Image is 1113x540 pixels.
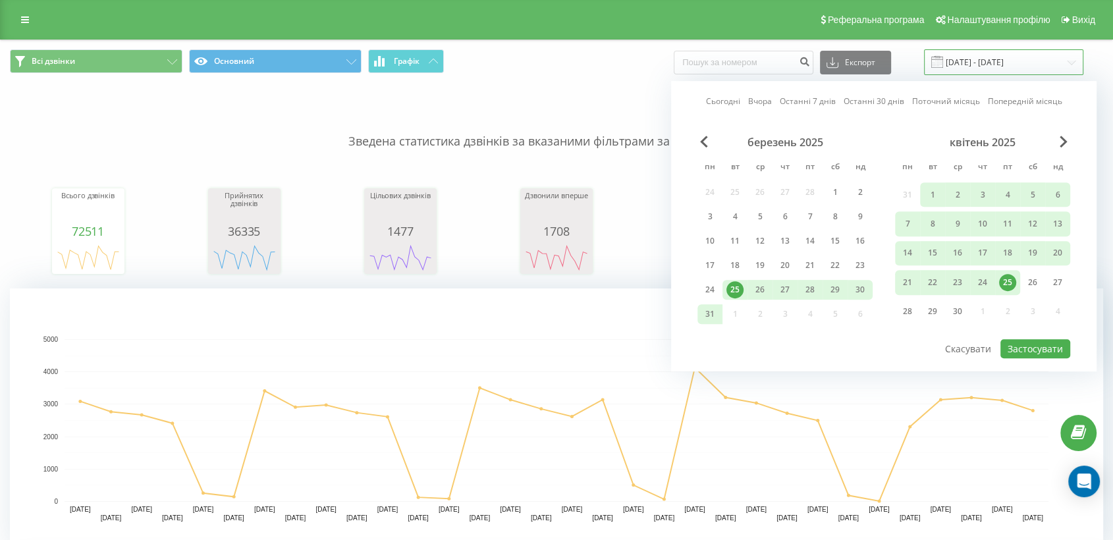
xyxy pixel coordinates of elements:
[722,231,747,251] div: вт 11 бер 2025 р.
[823,182,848,202] div: сб 1 бер 2025 р.
[747,231,773,251] div: ср 12 бер 2025 р.
[43,401,59,408] text: 3000
[751,208,769,225] div: 5
[869,506,890,513] text: [DATE]
[920,270,945,294] div: вт 22 квіт 2025 р.
[1072,14,1095,25] span: Вихід
[500,506,521,513] text: [DATE]
[674,51,813,74] input: Пошук за номером
[211,238,277,277] svg: A chart.
[524,238,589,277] div: A chart.
[823,231,848,251] div: сб 15 бер 2025 р.
[801,257,819,274] div: 21
[162,514,183,522] text: [DATE]
[722,280,747,300] div: вт 25 бер 2025 р.
[1023,158,1043,178] abbr: субота
[1020,212,1045,236] div: сб 12 квіт 2025 р.
[807,506,828,513] text: [DATE]
[780,95,836,108] a: Останні 7 днів
[828,14,925,25] span: Реферальна програма
[827,184,844,201] div: 1
[367,238,433,277] svg: A chart.
[70,506,91,513] text: [DATE]
[899,303,916,320] div: 28
[961,514,982,522] text: [DATE]
[751,257,769,274] div: 19
[970,212,995,236] div: чт 10 квіт 2025 р.
[654,514,675,522] text: [DATE]
[10,107,1103,150] p: Зведена статистика дзвінків за вказаними фільтрами за обраний період
[368,49,444,73] button: Графік
[746,506,767,513] text: [DATE]
[848,231,873,251] div: нд 16 бер 2025 р.
[751,281,769,298] div: 26
[223,514,244,522] text: [DATE]
[895,300,920,324] div: пн 28 квіт 2025 р.
[801,208,819,225] div: 7
[900,514,921,522] text: [DATE]
[1060,136,1068,148] span: Next Month
[827,232,844,250] div: 15
[912,95,980,108] a: Поточний місяць
[408,514,429,522] text: [DATE]
[32,56,75,67] span: Всі дзвінки
[899,215,916,232] div: 7
[748,95,772,108] a: Вчора
[930,506,951,513] text: [DATE]
[377,506,398,513] text: [DATE]
[54,498,58,505] text: 0
[974,186,991,203] div: 3
[848,182,873,202] div: нд 2 бер 2025 р.
[193,506,214,513] text: [DATE]
[773,231,798,251] div: чт 13 бер 2025 р.
[970,182,995,207] div: чт 3 квіт 2025 р.
[823,256,848,275] div: сб 22 бер 2025 р.
[43,433,59,441] text: 2000
[101,514,122,522] text: [DATE]
[747,280,773,300] div: ср 26 бер 2025 р.
[1022,514,1043,522] text: [DATE]
[701,306,719,323] div: 31
[949,274,966,291] div: 23
[852,208,869,225] div: 9
[999,274,1016,291] div: 25
[684,506,705,513] text: [DATE]
[848,280,873,300] div: нд 30 бер 2025 р.
[974,215,991,232] div: 10
[131,506,152,513] text: [DATE]
[798,280,823,300] div: пт 28 бер 2025 р.
[697,136,873,149] div: березень 2025
[827,208,844,225] div: 8
[697,207,722,227] div: пн 3 бер 2025 р.
[899,245,916,262] div: 14
[367,225,433,238] div: 1477
[439,506,460,513] text: [DATE]
[1000,339,1070,358] button: Застосувати
[43,368,59,375] text: 4000
[346,514,367,522] text: [DATE]
[920,241,945,265] div: вт 15 квіт 2025 р.
[995,270,1020,294] div: пт 25 квіт 2025 р.
[1024,245,1041,262] div: 19
[776,514,798,522] text: [DATE]
[920,182,945,207] div: вт 1 квіт 2025 р.
[995,212,1020,236] div: пт 11 квіт 2025 р.
[1045,182,1070,207] div: нд 6 квіт 2025 р.
[776,232,794,250] div: 13
[55,192,121,225] div: Всього дзвінків
[895,136,1070,149] div: квітень 2025
[524,192,589,225] div: Дзвонили вперше
[775,158,795,178] abbr: четвер
[773,207,798,227] div: чт 6 бер 2025 р.
[844,95,904,108] a: Останні 30 днів
[562,506,583,513] text: [DATE]
[949,303,966,320] div: 30
[945,241,970,265] div: ср 16 квіт 2025 р.
[701,208,719,225] div: 3
[923,158,942,178] abbr: вівторок
[701,257,719,274] div: 17
[823,280,848,300] div: сб 29 бер 2025 р.
[798,256,823,275] div: пт 21 бер 2025 р.
[948,158,967,178] abbr: середа
[470,514,491,522] text: [DATE]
